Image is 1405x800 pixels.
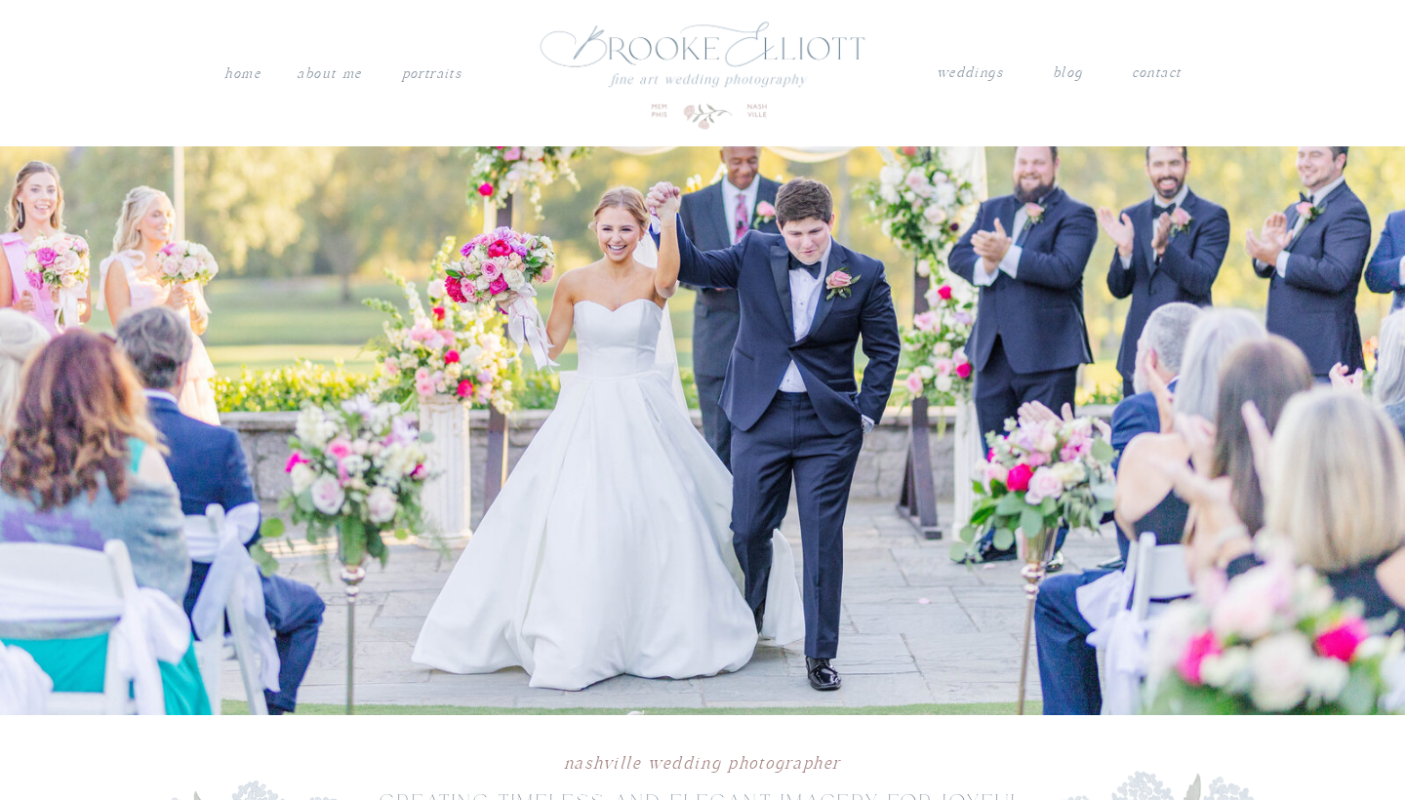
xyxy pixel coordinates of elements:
[399,61,464,81] a: PORTRAITS
[1053,60,1082,86] a: blog
[295,61,364,87] a: About me
[223,61,261,87] a: Home
[333,749,1070,787] h1: Nashville wedding photographer
[1131,60,1182,80] a: contact
[936,60,1004,86] a: weddings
